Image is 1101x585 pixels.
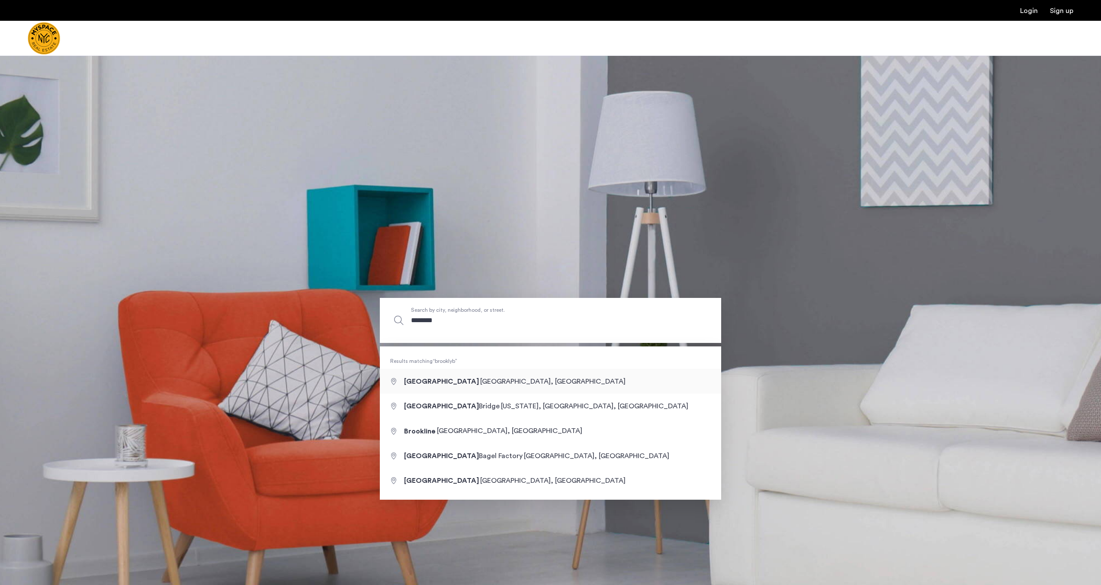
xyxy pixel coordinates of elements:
span: [GEOGRAPHIC_DATA], [GEOGRAPHIC_DATA] [480,378,626,385]
q: brooklyb [433,359,457,364]
span: [GEOGRAPHIC_DATA] [404,452,479,459]
span: [GEOGRAPHIC_DATA], [GEOGRAPHIC_DATA] [480,477,626,484]
input: Apartment Search [380,298,721,343]
span: Search by city, neighborhood, or street. [411,305,650,314]
span: Bridge [404,403,501,410]
a: Login [1020,7,1038,14]
span: [GEOGRAPHIC_DATA] [404,403,479,410]
span: Results matching [380,357,721,365]
span: [GEOGRAPHIC_DATA] [404,378,479,385]
span: [GEOGRAPHIC_DATA], [GEOGRAPHIC_DATA] [524,452,669,459]
span: [GEOGRAPHIC_DATA] [404,477,479,484]
span: [US_STATE], [GEOGRAPHIC_DATA], [GEOGRAPHIC_DATA] [501,403,688,410]
span: [GEOGRAPHIC_DATA], [GEOGRAPHIC_DATA] [437,428,582,435]
span: Bagel Factory [404,452,524,459]
img: logo [28,22,60,55]
a: Registration [1050,7,1073,14]
span: Brookline [404,428,436,435]
a: Cazamio Logo [28,22,60,55]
